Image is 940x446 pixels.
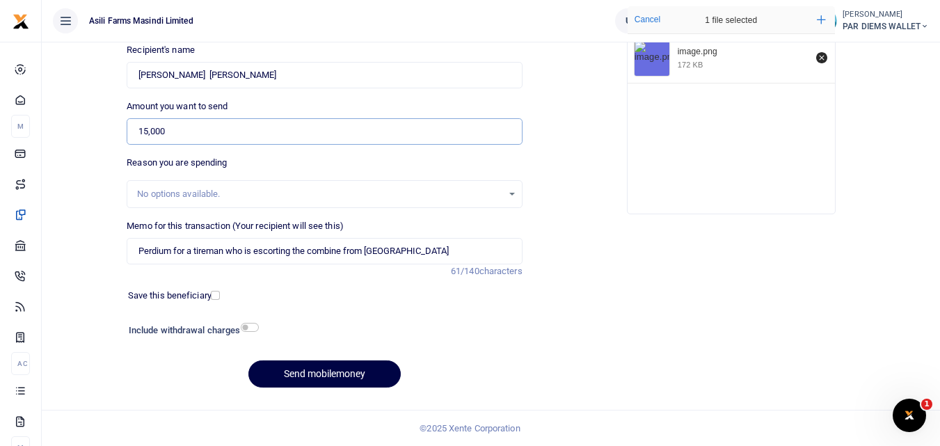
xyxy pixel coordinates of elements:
span: UGX 1,124,746 [626,14,685,28]
a: logo-small logo-large logo-large [13,15,29,26]
input: Enter extra information [127,238,522,264]
div: No options available. [137,187,502,201]
span: characters [479,266,523,276]
span: Asili Farms Masindi Limited [83,15,199,27]
li: Wallet ballance [610,8,701,33]
label: Recipient's name [127,43,195,57]
label: Save this beneficiary [128,289,212,303]
span: 1 [921,399,932,410]
label: Memo for this transaction (Your recipient will see this) [127,219,344,233]
span: PAR DIEMS WALLET [843,20,929,33]
small: [PERSON_NAME] [843,9,929,21]
span: 61/140 [451,266,479,276]
label: Reason you are spending [127,156,227,170]
label: Amount you want to send [127,99,228,113]
button: Add more files [811,10,831,30]
img: logo-small [13,13,29,30]
input: UGX [127,118,522,145]
div: image.png [678,47,808,58]
iframe: Intercom live chat [893,399,926,432]
div: 172 KB [678,60,703,70]
li: M [11,115,30,138]
input: Loading name... [127,62,522,88]
a: UGX 1,124,746 [615,8,695,33]
li: Ac [11,352,30,375]
a: profile-user [PERSON_NAME] PAR DIEMS WALLET [812,8,929,33]
div: 1 file selected [672,6,790,34]
button: Send mobilemoney [248,360,401,388]
button: Cancel [630,10,664,29]
img: image.png [635,41,669,76]
div: File Uploader [627,6,836,214]
button: Remove file [814,50,829,65]
h6: Include withdrawal charges [129,325,253,336]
